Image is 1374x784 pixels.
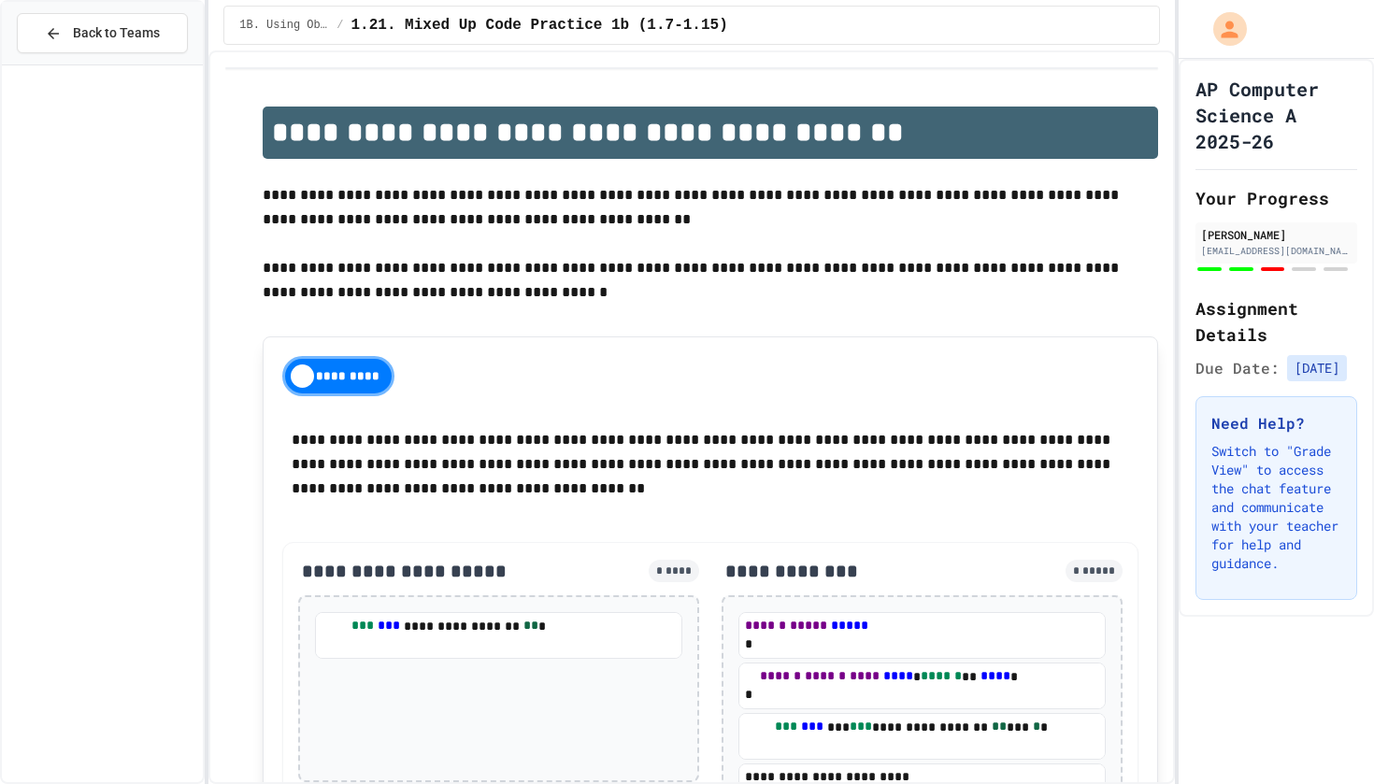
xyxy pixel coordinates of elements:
[1195,76,1357,154] h1: AP Computer Science A 2025-26
[1287,355,1347,381] span: [DATE]
[1211,412,1341,435] h3: Need Help?
[1295,709,1355,765] iframe: chat widget
[73,23,160,43] span: Back to Teams
[239,18,329,33] span: 1B. Using Objects
[1194,7,1252,50] div: My Account
[1195,185,1357,211] h2: Your Progress
[1201,244,1352,258] div: [EMAIL_ADDRESS][DOMAIN_NAME]
[1201,226,1352,243] div: [PERSON_NAME]
[1195,357,1280,379] span: Due Date:
[1219,628,1355,707] iframe: chat widget
[351,14,728,36] span: 1.21. Mixed Up Code Practice 1b (1.7-1.15)
[336,18,343,33] span: /
[1195,295,1357,348] h2: Assignment Details
[17,13,188,53] button: Back to Teams
[1211,442,1341,573] p: Switch to "Grade View" to access the chat feature and communicate with your teacher for help and ...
